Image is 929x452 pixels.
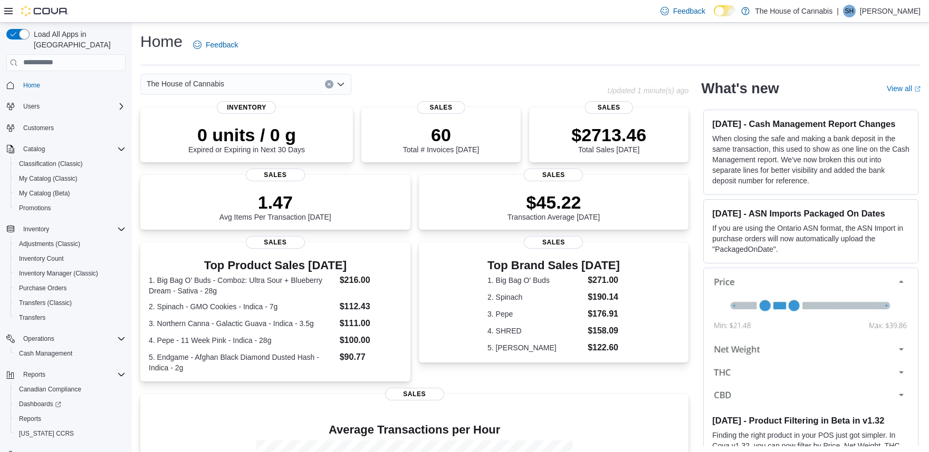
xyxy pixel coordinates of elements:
[524,236,583,249] span: Sales
[340,334,402,347] dd: $100.00
[403,124,479,145] p: 60
[149,275,336,296] dt: 1. Big Bag O' Buds - Comboz: Ultra Sour + Blueberry Dream - Sativa - 28g
[15,252,68,265] a: Inventory Count
[19,400,61,408] span: Dashboards
[19,223,53,235] button: Inventory
[246,236,305,249] span: Sales
[845,5,854,17] span: SH
[19,429,74,438] span: [US_STATE] CCRS
[15,427,126,440] span: Washington CCRS
[524,169,583,181] span: Sales
[15,267,126,280] span: Inventory Manager (Classic)
[712,415,909,426] h3: [DATE] - Product Filtering in Beta in v1.32
[860,5,921,17] p: [PERSON_NAME]
[23,81,40,90] span: Home
[15,412,126,425] span: Reports
[19,78,126,92] span: Home
[19,332,59,345] button: Operations
[2,99,130,114] button: Users
[487,275,583,286] dt: 1. Big Bag O' Buds
[588,341,620,354] dd: $122.60
[325,80,333,89] button: Clear input
[219,192,331,213] p: 1.47
[11,382,130,397] button: Canadian Compliance
[417,101,465,114] span: Sales
[588,308,620,320] dd: $176.91
[15,383,85,396] a: Canadian Compliance
[2,120,130,135] button: Customers
[149,352,336,373] dt: 5. Endgame - Afghan Black Diamond Dusted Hash - Indica - 2g
[19,240,80,248] span: Adjustments (Classic)
[588,325,620,337] dd: $158.09
[19,332,126,345] span: Operations
[19,385,81,394] span: Canadian Compliance
[714,5,736,16] input: Dark Mode
[607,86,688,95] p: Updated 1 minute(s) ago
[23,124,54,132] span: Customers
[837,5,839,17] p: |
[23,335,54,343] span: Operations
[15,311,50,324] a: Transfers
[337,80,345,89] button: Open list of options
[19,299,72,307] span: Transfers (Classic)
[11,281,130,296] button: Purchase Orders
[588,291,620,303] dd: $190.14
[571,124,646,154] div: Total Sales [DATE]
[19,415,41,423] span: Reports
[487,326,583,336] dt: 4. SHRED
[340,317,402,330] dd: $111.00
[712,208,909,219] h3: [DATE] - ASN Imports Packaged On Dates
[15,282,71,294] a: Purchase Orders
[15,282,126,294] span: Purchase Orders
[23,370,45,379] span: Reports
[11,171,130,186] button: My Catalog (Classic)
[15,383,126,396] span: Canadian Compliance
[11,156,130,171] button: Classification (Classic)
[11,266,130,281] button: Inventory Manager (Classic)
[2,331,130,346] button: Operations
[19,143,49,155] button: Catalog
[11,201,130,215] button: Promotions
[2,367,130,382] button: Reports
[11,346,130,361] button: Cash Management
[11,296,130,310] button: Transfers (Classic)
[19,143,126,155] span: Catalog
[19,284,67,292] span: Purchase Orders
[140,31,183,52] h1: Home
[2,77,130,93] button: Home
[149,259,402,272] h3: Top Product Sales [DATE]
[588,274,620,287] dd: $271.00
[19,189,70,198] span: My Catalog (Beta)
[23,102,40,111] span: Users
[15,427,78,440] a: [US_STATE] CCRS
[15,202,55,214] a: Promotions
[11,186,130,201] button: My Catalog (Beta)
[15,347,126,360] span: Cash Management
[11,411,130,426] button: Reports
[507,192,600,213] p: $45.22
[15,412,45,425] a: Reports
[19,100,126,113] span: Users
[487,309,583,319] dt: 3. Pepe
[15,252,126,265] span: Inventory Count
[385,388,444,400] span: Sales
[340,300,402,313] dd: $112.43
[2,222,130,237] button: Inventory
[19,79,44,92] a: Home
[188,124,305,154] div: Expired or Expiring in Next 30 Days
[673,6,705,16] span: Feedback
[189,34,242,55] a: Feedback
[15,172,126,185] span: My Catalog (Classic)
[19,254,64,263] span: Inventory Count
[30,29,126,50] span: Load All Apps in [GEOGRAPHIC_DATA]
[23,225,49,233] span: Inventory
[15,297,76,309] a: Transfers (Classic)
[19,313,45,322] span: Transfers
[914,86,921,92] svg: External link
[149,335,336,346] dt: 4. Pepe - 11 Week Pink - Indica - 28g
[19,204,51,212] span: Promotions
[15,238,126,250] span: Adjustments (Classic)
[19,121,126,134] span: Customers
[11,237,130,251] button: Adjustments (Classic)
[15,398,65,410] a: Dashboards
